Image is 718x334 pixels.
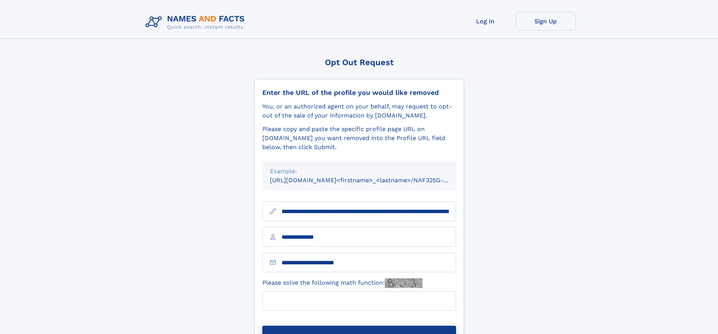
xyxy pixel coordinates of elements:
a: Log In [455,12,516,31]
div: Example: [270,167,449,176]
div: Please copy and paste the specific profile page URL on [DOMAIN_NAME] you want removed into the Pr... [262,125,456,152]
label: Please solve the following math function: [262,278,423,288]
div: You, or an authorized agent on your behalf, may request to opt-out of the sale of your informatio... [262,102,456,120]
img: Logo Names and Facts [142,12,251,32]
div: Enter the URL of the profile you would like removed [262,88,456,97]
div: Opt Out Request [254,58,464,67]
a: Sign Up [516,12,576,31]
small: [URL][DOMAIN_NAME]<firstname>_<lastname>/NAF325G-xxxxxxxx [270,177,470,184]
